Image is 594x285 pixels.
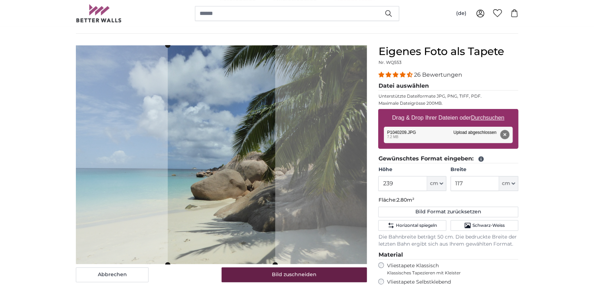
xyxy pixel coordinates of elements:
span: Nr. WQ553 [378,60,401,65]
label: Breite [450,166,518,173]
button: cm [499,176,518,191]
button: Horizontal spiegeln [378,220,446,231]
span: Klassisches Tapezieren mit Kleister [387,270,512,276]
legend: Gewünschtes Format eingeben: [378,154,518,163]
span: 4.54 stars [378,71,414,78]
p: Die Bahnbreite beträgt 50 cm. Die bedruckte Breite der letzten Bahn ergibt sich aus Ihrem gewählt... [378,234,518,248]
button: Bild zuschneiden [222,267,367,282]
span: Horizontal spiegeln [396,223,437,228]
legend: Datei auswählen [378,82,518,91]
label: Vliestapete Klassisch [387,262,512,276]
span: 26 Bewertungen [414,71,462,78]
span: 2.80m² [396,197,414,203]
button: (de) [450,7,472,20]
label: Drag & Drop Ihrer Dateien oder [389,111,507,125]
legend: Material [378,251,518,259]
img: Betterwalls [76,4,122,22]
span: cm [430,180,438,187]
label: Höhe [378,166,446,173]
span: Schwarz-Weiss [472,223,505,228]
p: Unterstützte Dateiformate JPG, PNG, TIFF, PDF. [378,93,518,99]
p: Fläche: [378,197,518,204]
button: cm [427,176,446,191]
u: Durchsuchen [471,115,504,121]
span: cm [502,180,510,187]
button: Abbrechen [76,267,148,282]
button: Bild Format zurücksetzen [378,207,518,217]
button: Schwarz-Weiss [450,220,518,231]
h1: Eigenes Foto als Tapete [378,45,518,58]
p: Maximale Dateigrösse 200MB. [378,100,518,106]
